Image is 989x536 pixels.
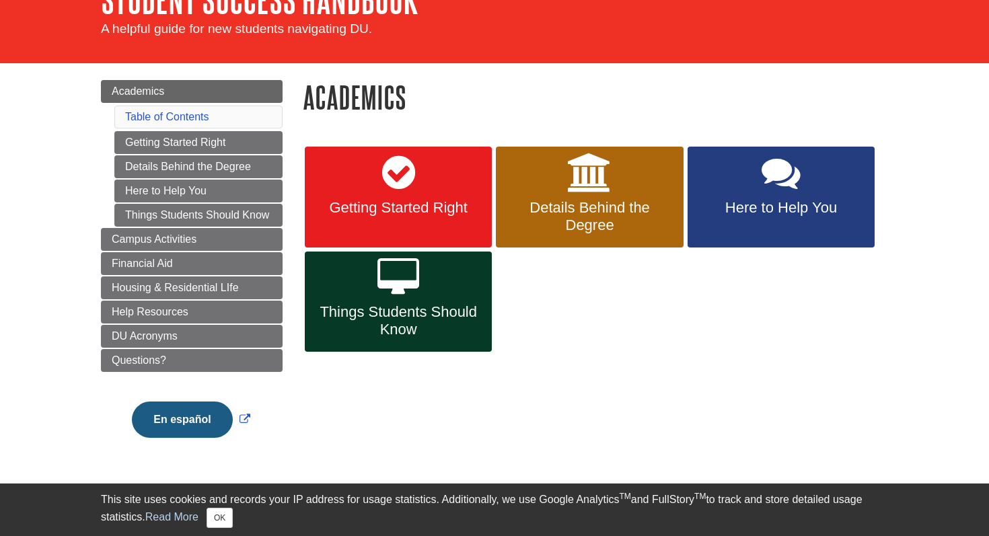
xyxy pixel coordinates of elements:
[101,252,283,275] a: Financial Aid
[101,80,283,461] div: Guide Page Menu
[101,492,888,528] div: This site uses cookies and records your IP address for usage statistics. Additionally, we use Goo...
[101,276,283,299] a: Housing & Residential LIfe
[101,301,283,323] a: Help Resources
[496,147,683,247] a: Details Behind the Degree
[145,511,198,523] a: Read More
[114,204,283,227] a: Things Students Should Know
[101,325,283,348] a: DU Acronyms
[112,330,178,342] span: DU Acronyms
[112,85,164,97] span: Academics
[207,508,233,528] button: Close
[303,80,888,114] h1: Academics
[112,354,166,366] span: Questions?
[619,492,630,501] sup: TM
[114,155,283,178] a: Details Behind the Degree
[132,401,232,438] button: En español
[688,147,875,247] a: Here to Help You
[694,492,706,501] sup: TM
[315,199,482,217] span: Getting Started Right
[114,180,283,202] a: Here to Help You
[305,147,492,247] a: Getting Started Right
[129,414,253,425] a: Link opens in new window
[506,199,673,234] span: Details Behind the Degree
[114,131,283,154] a: Getting Started Right
[315,303,482,338] span: Things Students Should Know
[112,258,173,269] span: Financial Aid
[101,80,283,103] a: Academics
[125,111,209,122] a: Table of Contents
[112,306,188,317] span: Help Resources
[101,349,283,372] a: Questions?
[101,228,283,251] a: Campus Activities
[112,282,239,293] span: Housing & Residential LIfe
[101,22,372,36] span: A helpful guide for new students navigating DU.
[698,199,865,217] span: Here to Help You
[112,233,196,245] span: Campus Activities
[305,252,492,352] a: Things Students Should Know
